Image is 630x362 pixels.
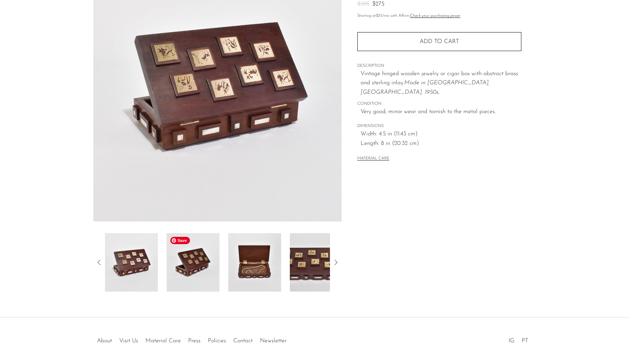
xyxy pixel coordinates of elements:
[357,13,521,19] p: Starting at /mo with Affirm.
[361,69,521,97] p: Vintage hinged wooden jewelry or cigar box with abstract brass and sterling inlay.
[509,338,514,344] a: IG
[357,1,369,7] span: $395
[357,123,521,130] span: DIMENSIONS
[290,233,343,292] img: Mid-Century Wooden Box
[145,338,181,344] a: Material Care
[357,101,521,107] span: CONDITION
[372,1,384,7] span: $275
[376,14,382,18] span: $25
[97,338,112,344] a: About
[361,107,521,117] span: Very good; minor wear and tarnish to the metal pieces.
[357,32,521,51] button: Add to cart
[119,338,138,344] a: Visit Us
[208,338,226,344] a: Policies
[361,130,521,139] span: Width: 4.5 in (11.43 cm)
[93,332,290,346] ul: Quick links
[167,233,219,292] img: Mid-Century Wooden Box
[170,237,190,244] span: Save
[505,332,532,346] ul: Social Medias
[420,38,459,45] span: Add to cart
[361,139,521,149] span: Length: 8 in (20.32 cm)
[361,80,490,95] em: Made in [GEOGRAPHIC_DATA], [GEOGRAPHIC_DATA]. 1950s.
[228,233,281,292] img: Mid-Century Wooden Box
[105,233,158,292] img: Mid-Century Wooden Box
[233,338,253,344] a: Contact
[410,14,460,18] a: Check your purchasing power - Learn more about Affirm Financing (opens in modal)
[357,156,389,162] button: MATERIAL CARE
[357,63,521,69] span: DESCRIPTION
[188,338,201,344] a: Press
[522,338,528,344] a: PT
